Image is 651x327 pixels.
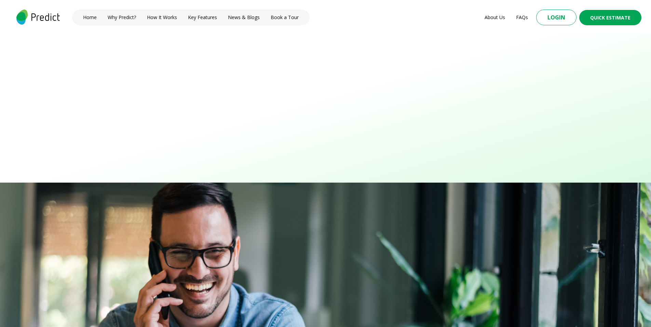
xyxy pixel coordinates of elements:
a: Book a Tour [271,14,299,21]
a: FAQs [516,14,528,21]
a: Why Predict? [108,14,136,21]
button: Quick Estimate [579,10,641,25]
a: How It Works [147,14,177,21]
a: Key Features [188,14,217,21]
a: Home [83,14,97,21]
a: About Us [485,14,505,21]
button: Login [536,10,577,25]
img: logo [15,10,61,25]
a: News & Blogs [228,14,260,21]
